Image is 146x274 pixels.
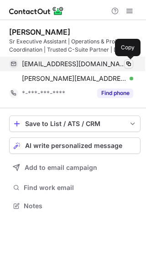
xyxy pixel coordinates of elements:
div: Save to List / ATS / CRM [25,120,125,127]
div: [PERSON_NAME] [9,27,70,37]
span: Notes [24,202,137,210]
div: Sr Executive Assistant | Operations & Project Coordination | Trusted C-Suite Partner | Driving Ef... [9,37,141,54]
span: Find work email [24,184,137,192]
button: AI write personalized message [9,137,141,154]
span: [EMAIL_ADDRESS][DOMAIN_NAME] [22,60,126,68]
button: save-profile-one-click [9,116,141,132]
button: Reveal Button [97,89,133,98]
span: [PERSON_NAME][EMAIL_ADDRESS][DOMAIN_NAME] [22,74,126,83]
span: AI write personalized message [25,142,122,149]
button: Find work email [9,181,141,194]
button: Add to email campaign [9,159,141,176]
img: ContactOut v5.3.10 [9,5,64,16]
span: Add to email campaign [25,164,97,171]
button: Notes [9,200,141,212]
